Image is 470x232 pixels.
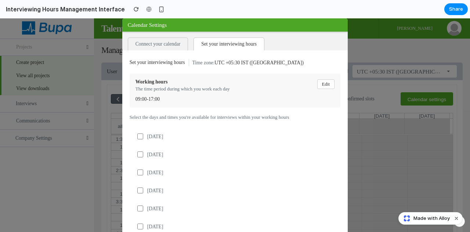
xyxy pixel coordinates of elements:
[147,116,180,121] span: [DATE]
[444,3,468,15] button: Share
[130,95,340,103] div: Select the days and times you're available for interviews within your working hours
[137,115,143,121] input: [DATE]
[137,169,143,175] input: [DATE]
[135,67,230,74] div: The time period during which you work each day
[128,4,167,10] span: Calendar settings
[413,215,450,222] span: Made with Alloy
[147,170,180,175] span: [DATE]
[3,5,125,14] h2: Interviewing Hours Management Interface
[137,205,143,211] input: [DATE]
[192,42,215,47] span: Time zone:
[317,61,335,71] button: Edit
[194,19,264,32] span: Set your interviewing hours
[449,6,463,13] span: Share
[214,42,304,47] span: UTC +05:30 IST ([GEOGRAPHIC_DATA])
[137,133,143,139] input: [DATE]
[147,134,180,139] span: [DATE]
[147,188,180,193] span: [DATE]
[135,78,160,83] span: 09:00 - 17:00
[452,214,461,223] button: Dismiss watermark
[399,215,451,222] a: Made with Alloy
[128,19,188,32] span: Connect your calendar
[137,151,143,157] input: [DATE]
[135,61,230,66] div: Working hours
[137,187,143,193] input: [DATE]
[147,206,180,211] span: [DATE]
[147,152,180,157] span: [DATE]
[130,41,185,48] span: Set your interviewing hours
